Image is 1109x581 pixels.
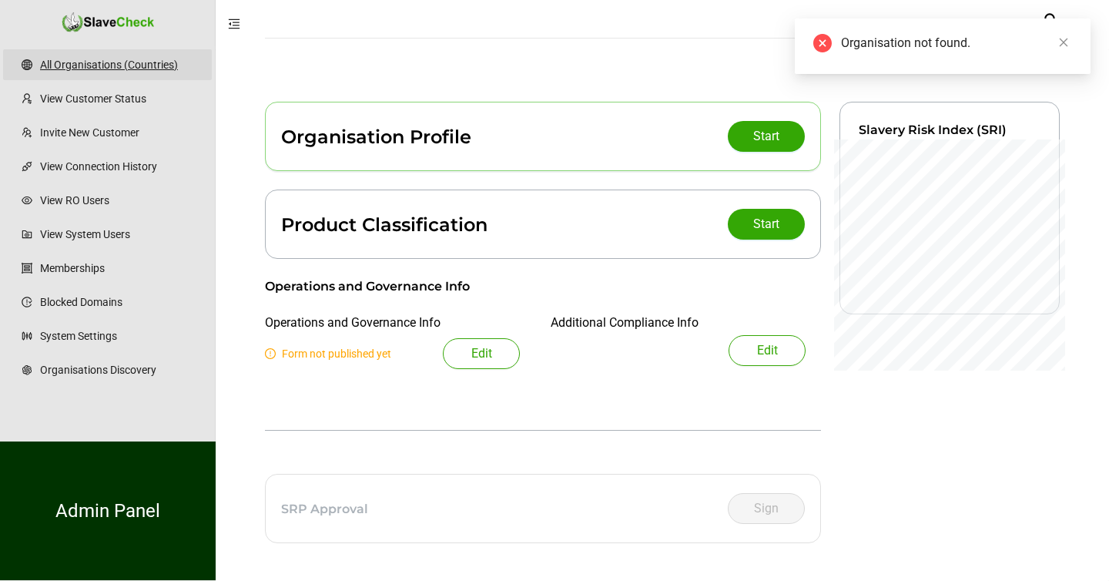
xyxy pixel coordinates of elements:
div: Product Classification [281,213,487,236]
a: View System Users [40,219,199,250]
span: Start [753,215,779,233]
div: Organisation Profile [281,126,471,148]
a: Invite New Customer [40,117,199,148]
div: Operations and Governance Info [265,314,441,332]
a: System Settings [40,321,199,351]
span: Edit [757,341,778,360]
a: View Customer Status [40,83,199,114]
a: Close [1055,34,1072,51]
span: Form not published yet [265,348,391,360]
div: Organisation not found. [841,34,1072,52]
div: SRP Approval [281,502,368,516]
span: exclamation-circle [265,348,276,359]
a: Organisations Discovery [40,354,199,385]
span: close [1058,37,1069,48]
button: Start [728,209,805,240]
span: close-circle [813,34,832,52]
a: View RO Users [40,185,199,216]
div: Operations and Governance Info [265,277,806,296]
a: All Organisations (Countries) [40,49,199,80]
span: user [1040,12,1059,31]
div: Additional Compliance Info [551,314,699,332]
div: Slavery Risk Index (SRI) [859,121,1040,139]
button: Start [728,121,805,152]
button: Edit [729,335,806,366]
span: Start [753,127,779,146]
a: Blocked Domains [40,287,199,317]
a: Memberships [40,253,199,284]
button: Sign [728,493,805,524]
button: Edit [443,338,520,369]
a: View Connection History [40,151,199,182]
span: Edit [471,344,492,363]
span: menu-fold [228,18,240,30]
